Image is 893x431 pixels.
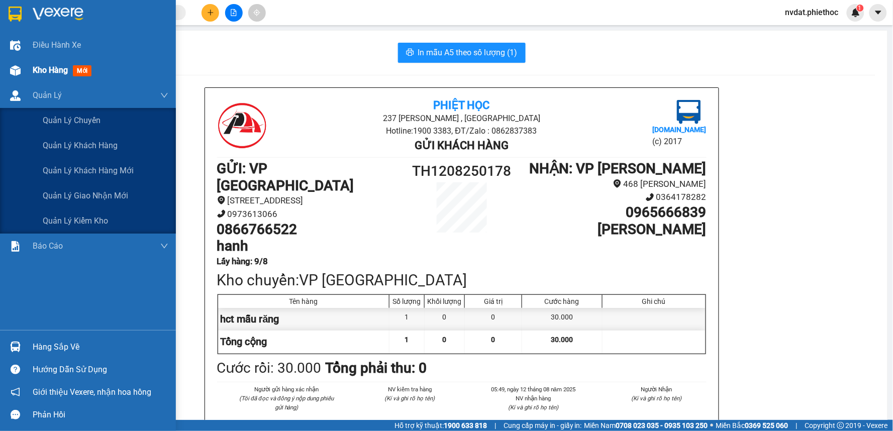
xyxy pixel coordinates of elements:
div: Tên hàng [221,297,387,305]
div: Ghi chú [605,297,703,305]
span: Báo cáo [33,240,63,252]
div: Phản hồi [33,407,168,422]
h1: hanh [217,238,401,255]
span: 30.000 [551,336,573,344]
div: Kho chuyển: VP [GEOGRAPHIC_DATA] [217,268,707,292]
i: (Kí và ghi rõ họ tên) [508,404,558,411]
h1: 0965666839 [523,204,706,221]
li: Hotline: 1900 3383, ĐT/Zalo : 0862837383 [94,37,420,50]
h1: TH1208250178 [401,160,523,182]
span: caret-down [874,8,883,17]
span: copyright [837,422,844,429]
b: NHẬN : VP [PERSON_NAME] [530,160,707,177]
span: Hỗ trợ kỹ thuật: [394,420,487,431]
li: NV nhận hàng [484,394,583,403]
span: In mẫu A5 theo số lượng (1) [418,46,518,59]
span: Quản lý kiểm kho [43,214,108,227]
span: Tổng cộng [221,336,267,348]
img: icon-new-feature [851,8,860,17]
b: GỬI : VP [GEOGRAPHIC_DATA] [217,160,354,194]
span: down [160,242,168,250]
span: 0 [491,336,495,344]
li: [STREET_ADDRESS] [217,194,401,207]
span: Giới thiệu Vexere, nhận hoa hồng [33,386,151,398]
span: notification [11,387,20,397]
span: Cung cấp máy in - giấy in: [504,420,582,431]
button: file-add [225,4,243,22]
span: Quản lý khách hàng [43,139,118,152]
span: 1 [858,5,862,12]
div: 1 [389,308,425,331]
span: file-add [230,9,237,16]
div: hct mẫu răng [218,308,390,331]
span: mới [73,65,91,76]
img: logo-vxr [9,7,22,22]
b: Tổng phải thu: 0 [326,360,427,376]
li: (c) 2017 [652,135,706,148]
span: 1 [405,336,409,344]
img: logo.jpg [13,13,63,63]
img: solution-icon [10,241,21,252]
li: 237 [PERSON_NAME] , [GEOGRAPHIC_DATA] [94,25,420,37]
span: phone [217,209,226,218]
h1: 0866766522 [217,221,401,238]
strong: 0369 525 060 [745,421,788,429]
span: down [160,91,168,99]
span: message [11,410,20,419]
span: nvdat.phiethoc [777,6,847,19]
li: NV kiểm tra hàng [360,385,460,394]
strong: 1900 633 818 [444,421,487,429]
span: ⚪️ [711,423,714,427]
span: Quản Lý [33,89,62,101]
span: phone [646,193,654,201]
button: aim [248,4,266,22]
h1: [PERSON_NAME] [523,221,706,238]
button: printerIn mẫu A5 theo số lượng (1) [398,43,526,63]
span: Miền Bắc [716,420,788,431]
span: Miền Nam [584,420,708,431]
li: 0364178282 [523,190,706,204]
b: Phiệt Học [433,99,489,112]
div: 0 [465,308,522,331]
div: Hướng dẫn sử dụng [33,362,168,377]
li: 237 [PERSON_NAME] , [GEOGRAPHIC_DATA] [299,112,625,125]
div: 0 [425,308,465,331]
div: Số lượng [392,297,422,305]
span: | [494,420,496,431]
img: logo.jpg [217,100,267,150]
span: question-circle [11,365,20,374]
img: warehouse-icon [10,342,21,352]
li: Người gửi hàng xác nhận [237,385,337,394]
span: Quản lý chuyến [43,114,101,127]
b: Lấy hàng : 9/8 [217,256,268,266]
div: 30.000 [522,308,602,331]
span: environment [613,179,622,188]
i: (Kí và ghi rõ họ tên) [385,395,435,402]
img: warehouse-icon [10,90,21,101]
b: [DOMAIN_NAME] [652,126,706,134]
li: 0973613066 [217,207,401,221]
button: caret-down [869,4,887,22]
li: 05:49, ngày 12 tháng 08 năm 2025 [484,385,583,394]
button: plus [202,4,219,22]
span: Kho hàng [33,65,68,75]
i: (Kí và ghi rõ họ tên) [632,395,682,402]
div: Giá trị [467,297,519,305]
span: 0 [443,336,447,344]
b: Gửi khách hàng [415,139,509,152]
img: warehouse-icon [10,40,21,51]
sup: 1 [857,5,864,12]
span: Điều hành xe [33,39,81,51]
span: plus [207,9,214,16]
span: Quản lý giao nhận mới [43,189,128,202]
div: Cước hàng [525,297,599,305]
b: GỬI : VP [GEOGRAPHIC_DATA] [13,73,150,106]
span: Quản lý khách hàng mới [43,164,134,177]
span: printer [406,48,414,58]
div: Khối lượng [427,297,462,305]
li: Người Nhận [607,385,707,394]
i: (Tôi đã đọc và đồng ý nộp dung phiếu gửi hàng) [239,395,334,411]
div: Cước rồi : 30.000 [217,357,322,379]
strong: 0708 023 035 - 0935 103 250 [616,421,708,429]
img: warehouse-icon [10,65,21,76]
